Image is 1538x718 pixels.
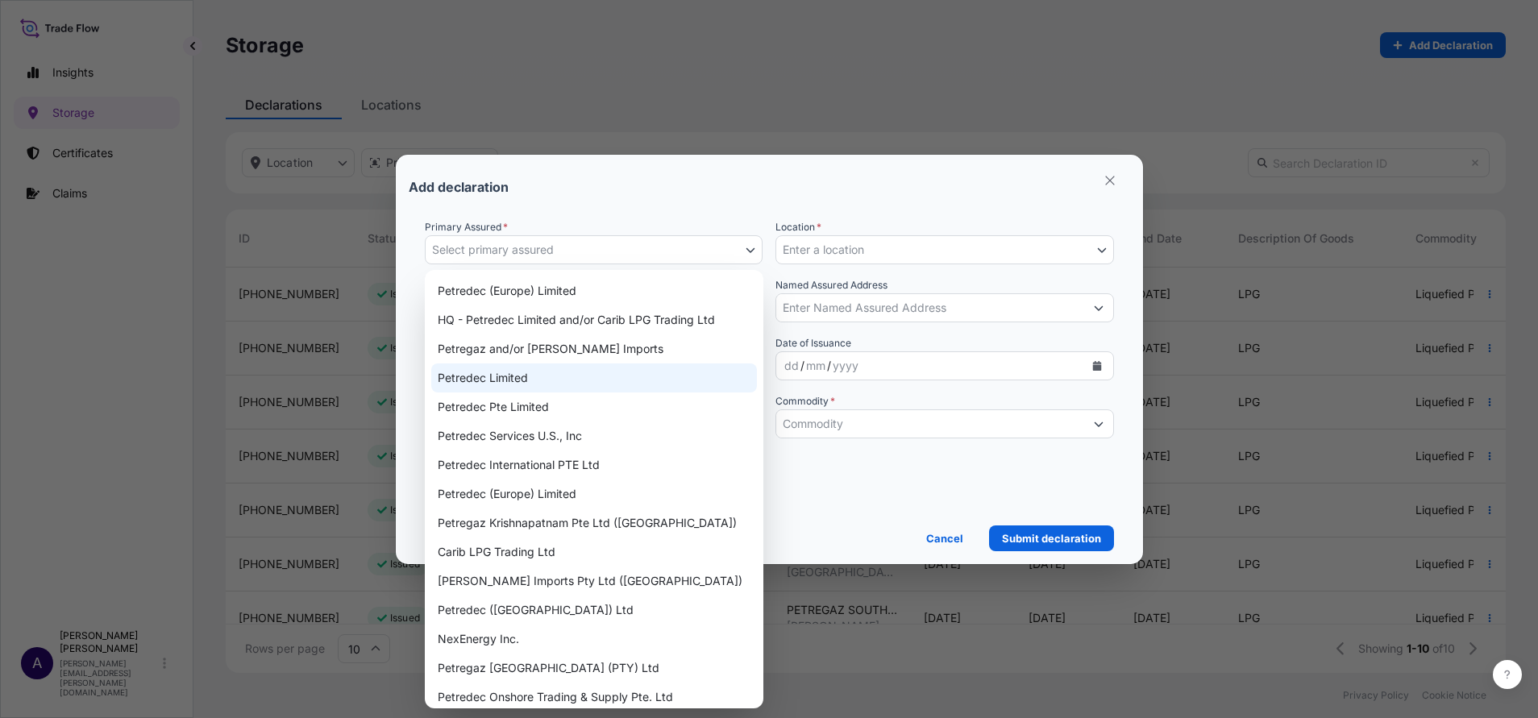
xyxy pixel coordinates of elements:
div: month, [804,356,827,376]
div: Petredec Services U.S., Inc [431,421,757,450]
p: Add declaration [409,181,509,193]
div: Petregaz [GEOGRAPHIC_DATA] (PTY) Ltd [431,654,757,683]
button: Show suggestions [1084,293,1113,322]
p: Submit declaration [1002,530,1101,546]
div: NexEnergy Inc. [431,625,757,654]
div: HQ - Petredec Limited and/or Carib LPG Trading Ltd [431,305,757,334]
button: Calendar [1084,353,1110,379]
input: Enter Named Assured Address [776,293,1084,322]
div: Petredec Onshore Trading & Supply Pte. Ltd [431,683,757,712]
p: Cancel [926,530,963,546]
div: Petredec Limited [431,363,757,392]
div: / [800,356,804,376]
button: Select Location [775,235,1114,264]
span: Select primary assured [432,242,554,258]
div: year, [831,356,860,376]
div: Petredec ([GEOGRAPHIC_DATA]) Ltd [431,596,757,625]
span: Date of Issuance [775,335,851,351]
span: Primary Assured [425,219,508,235]
div: Petregaz Krishnapatnam Pte Ltd ([GEOGRAPHIC_DATA]) [431,508,757,537]
span: Enter a location [783,242,864,258]
div: Petredec Pte Limited [431,392,757,421]
div: Petredec (Europe) Limited [431,479,757,508]
div: Petredec (Europe) Limited [431,276,757,305]
label: Named Assured Address [775,277,887,293]
div: Petregaz and/or [PERSON_NAME] Imports [431,334,757,363]
button: Show suggestions [1084,409,1113,438]
div: day, [783,356,800,376]
div: Petredec International PTE Ltd [431,450,757,479]
label: Commodity [775,393,835,409]
div: / [827,356,831,376]
div: [PERSON_NAME] Imports Pty Ltd ([GEOGRAPHIC_DATA]) [431,567,757,596]
span: Location [775,219,821,235]
div: Carib LPG Trading Ltd [431,537,757,567]
input: Commodity [776,409,1084,438]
